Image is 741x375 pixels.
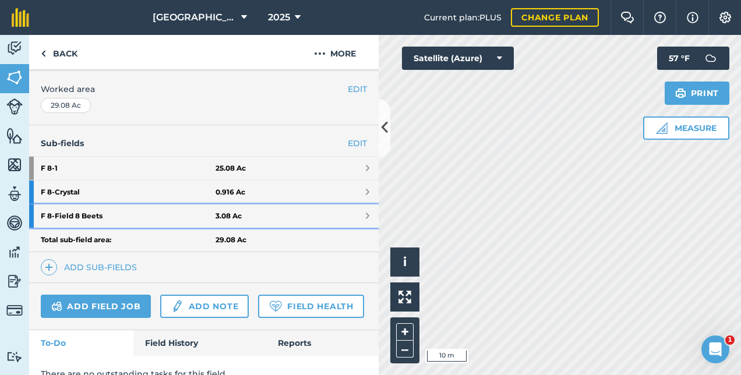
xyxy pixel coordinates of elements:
img: svg+xml;base64,PHN2ZyB4bWxucz0iaHR0cDovL3d3dy53My5vcmcvMjAwMC9zdmciIHdpZHRoPSI5IiBoZWlnaHQ9IjI0Ii... [41,47,46,61]
img: svg+xml;base64,PD94bWwgdmVyc2lvbj0iMS4wIiBlbmNvZGluZz0idXRmLTgiPz4KPCEtLSBHZW5lcmF0b3I6IEFkb2JlIE... [6,243,23,261]
a: Back [29,35,89,69]
div: 29.08 Ac [41,98,91,113]
a: EDIT [348,137,367,150]
span: 1 [725,335,735,345]
img: svg+xml;base64,PHN2ZyB4bWxucz0iaHR0cDovL3d3dy53My5vcmcvMjAwMC9zdmciIHdpZHRoPSIyMCIgaGVpZ2h0PSIyNC... [314,47,326,61]
img: fieldmargin Logo [12,8,29,27]
a: Add note [160,295,249,318]
strong: F 8 - 1 [41,157,216,180]
a: Field Health [258,295,364,318]
strong: 29.08 Ac [216,235,246,245]
img: svg+xml;base64,PD94bWwgdmVyc2lvbj0iMS4wIiBlbmNvZGluZz0idXRmLTgiPz4KPCEtLSBHZW5lcmF0b3I6IEFkb2JlIE... [6,214,23,232]
img: svg+xml;base64,PD94bWwgdmVyc2lvbj0iMS4wIiBlbmNvZGluZz0idXRmLTgiPz4KPCEtLSBHZW5lcmF0b3I6IEFkb2JlIE... [51,299,62,313]
button: + [396,323,414,341]
a: F 8-Field 8 Beets3.08 Ac [29,204,379,228]
span: 2025 [268,10,290,24]
strong: 25.08 Ac [216,164,246,173]
img: svg+xml;base64,PHN2ZyB4bWxucz0iaHR0cDovL3d3dy53My5vcmcvMjAwMC9zdmciIHdpZHRoPSI1NiIgaGVpZ2h0PSI2MC... [6,156,23,174]
img: svg+xml;base64,PD94bWwgdmVyc2lvbj0iMS4wIiBlbmNvZGluZz0idXRmLTgiPz4KPCEtLSBHZW5lcmF0b3I6IEFkb2JlIE... [6,98,23,115]
button: Satellite (Azure) [402,47,514,70]
a: Add field job [41,295,151,318]
h4: Sub-fields [29,137,379,150]
span: Worked area [41,83,367,95]
a: F 8-Crystal0.916 Ac [29,181,379,204]
strong: Total sub-field area: [41,235,216,245]
iframe: Intercom live chat [701,335,729,363]
span: Current plan : PLUS [424,11,502,24]
img: Two speech bubbles overlapping with the left bubble in the forefront [620,12,634,23]
a: Add sub-fields [41,259,142,275]
button: 57 °F [657,47,729,70]
a: F 8-125.08 Ac [29,157,379,180]
button: More [291,35,379,69]
a: To-Do [29,330,133,356]
img: svg+xml;base64,PD94bWwgdmVyc2lvbj0iMS4wIiBlbmNvZGluZz0idXRmLTgiPz4KPCEtLSBHZW5lcmF0b3I6IEFkb2JlIE... [6,185,23,203]
img: Ruler icon [656,122,668,134]
a: Change plan [511,8,599,27]
img: svg+xml;base64,PD94bWwgdmVyc2lvbj0iMS4wIiBlbmNvZGluZz0idXRmLTgiPz4KPCEtLSBHZW5lcmF0b3I6IEFkb2JlIE... [6,351,23,362]
img: A question mark icon [653,12,667,23]
img: svg+xml;base64,PD94bWwgdmVyc2lvbj0iMS4wIiBlbmNvZGluZz0idXRmLTgiPz4KPCEtLSBHZW5lcmF0b3I6IEFkb2JlIE... [6,273,23,290]
button: Measure [643,116,729,140]
img: svg+xml;base64,PD94bWwgdmVyc2lvbj0iMS4wIiBlbmNvZGluZz0idXRmLTgiPz4KPCEtLSBHZW5lcmF0b3I6IEFkb2JlIE... [6,302,23,319]
button: – [396,341,414,358]
img: A cog icon [718,12,732,23]
img: svg+xml;base64,PHN2ZyB4bWxucz0iaHR0cDovL3d3dy53My5vcmcvMjAwMC9zdmciIHdpZHRoPSIxNyIgaGVpZ2h0PSIxNy... [687,10,698,24]
span: i [403,254,407,269]
img: svg+xml;base64,PHN2ZyB4bWxucz0iaHR0cDovL3d3dy53My5vcmcvMjAwMC9zdmciIHdpZHRoPSI1NiIgaGVpZ2h0PSI2MC... [6,69,23,86]
strong: 0.916 Ac [216,187,245,197]
a: Field History [133,330,266,356]
span: [GEOGRAPHIC_DATA] [153,10,237,24]
button: Print [665,82,730,105]
img: Four arrows, one pointing top left, one top right, one bottom right and the last bottom left [398,291,411,303]
img: svg+xml;base64,PHN2ZyB4bWxucz0iaHR0cDovL3d3dy53My5vcmcvMjAwMC9zdmciIHdpZHRoPSI1NiIgaGVpZ2h0PSI2MC... [6,127,23,144]
a: Reports [266,330,379,356]
img: svg+xml;base64,PHN2ZyB4bWxucz0iaHR0cDovL3d3dy53My5vcmcvMjAwMC9zdmciIHdpZHRoPSIxNCIgaGVpZ2h0PSIyNC... [45,260,53,274]
strong: 3.08 Ac [216,211,242,221]
img: svg+xml;base64,PHN2ZyB4bWxucz0iaHR0cDovL3d3dy53My5vcmcvMjAwMC9zdmciIHdpZHRoPSIxOSIgaGVpZ2h0PSIyNC... [675,86,686,100]
img: svg+xml;base64,PD94bWwgdmVyc2lvbj0iMS4wIiBlbmNvZGluZz0idXRmLTgiPz4KPCEtLSBHZW5lcmF0b3I6IEFkb2JlIE... [699,47,722,70]
span: 57 ° F [669,47,690,70]
strong: F 8 - Field 8 Beets [41,204,216,228]
button: EDIT [348,83,367,95]
strong: F 8 - Crystal [41,181,216,204]
img: svg+xml;base64,PD94bWwgdmVyc2lvbj0iMS4wIiBlbmNvZGluZz0idXRmLTgiPz4KPCEtLSBHZW5lcmF0b3I6IEFkb2JlIE... [171,299,184,313]
button: i [390,247,419,277]
img: svg+xml;base64,PD94bWwgdmVyc2lvbj0iMS4wIiBlbmNvZGluZz0idXRmLTgiPz4KPCEtLSBHZW5lcmF0b3I6IEFkb2JlIE... [6,40,23,57]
